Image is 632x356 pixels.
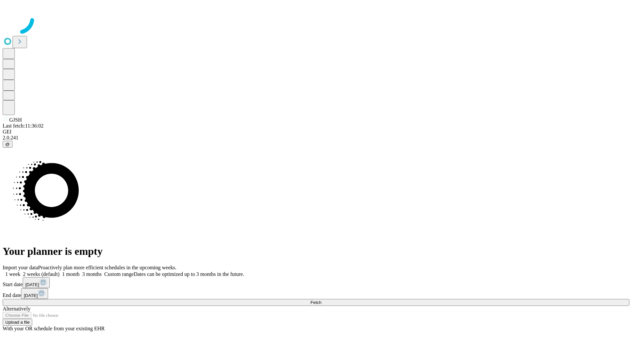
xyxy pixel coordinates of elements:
[25,282,39,287] span: [DATE]
[3,319,32,326] button: Upload a file
[134,271,244,277] span: Dates can be optimized up to 3 months in the future.
[23,277,50,288] button: [DATE]
[24,293,38,298] span: [DATE]
[3,123,43,129] span: Last fetch: 11:36:02
[3,288,629,299] div: End date
[5,271,20,277] span: 1 week
[21,288,48,299] button: [DATE]
[9,117,22,123] span: GJSH
[3,245,629,257] h1: Your planner is empty
[62,271,80,277] span: 1 month
[3,135,629,141] div: 2.0.241
[38,265,176,270] span: Proactively plan more efficient schedules in the upcoming weeks.
[104,271,134,277] span: Custom range
[3,299,629,306] button: Fetch
[3,129,629,135] div: GEI
[3,326,105,331] span: With your OR schedule from your existing EHR
[3,306,30,311] span: Alternatively
[82,271,102,277] span: 3 months
[310,300,321,305] span: Fetch
[5,142,10,147] span: @
[3,141,13,148] button: @
[3,277,629,288] div: Start date
[3,265,38,270] span: Import your data
[23,271,60,277] span: 2 weeks (default)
